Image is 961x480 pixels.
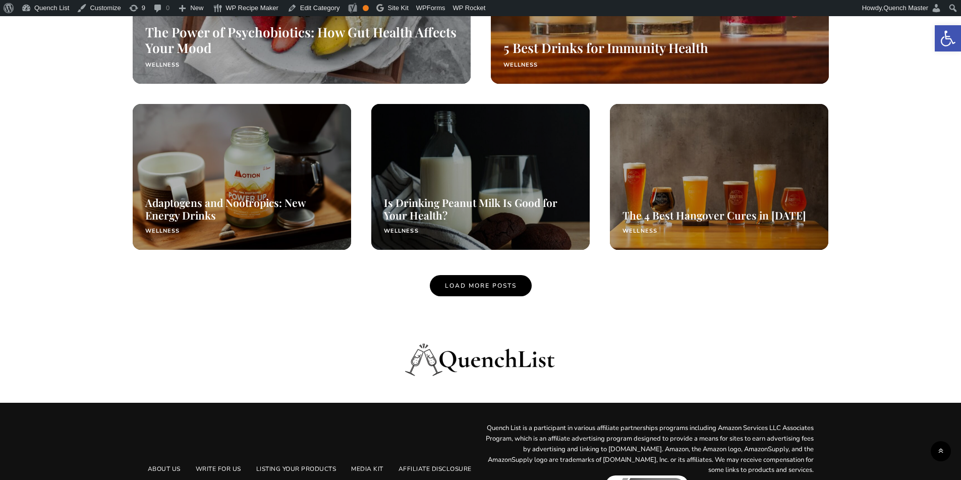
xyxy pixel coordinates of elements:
a: Wellness [503,61,538,70]
a: 5 Best Drinks for Immunity Health [503,39,708,57]
a: Wellness [384,227,419,236]
a: Affiliate Disclosure [391,462,479,476]
a: Wellness [145,227,180,236]
a: Adaptogens and Nootropics: New Energy Drinks [145,195,305,222]
a: Wellness [145,61,180,70]
a: Load More Posts [430,275,532,296]
a: Listing Your Products [249,462,344,476]
a: About Us [140,462,188,476]
a: The Power of Psychobiotics: How Gut Health Affects Your Mood [145,23,457,57]
span: Quench Master [883,4,928,12]
a: Write For Us [188,462,249,476]
a: The 4 Best Hangover Cures in [DATE] [623,208,806,222]
a: Wellness [623,227,657,236]
a: Is Drinking Peanut Milk Is Good for Your Health? [384,195,557,222]
div: OK [363,5,369,11]
span: Load More Posts [445,282,517,290]
span: Site Kit [388,4,409,12]
a: Media Kit [344,462,391,476]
